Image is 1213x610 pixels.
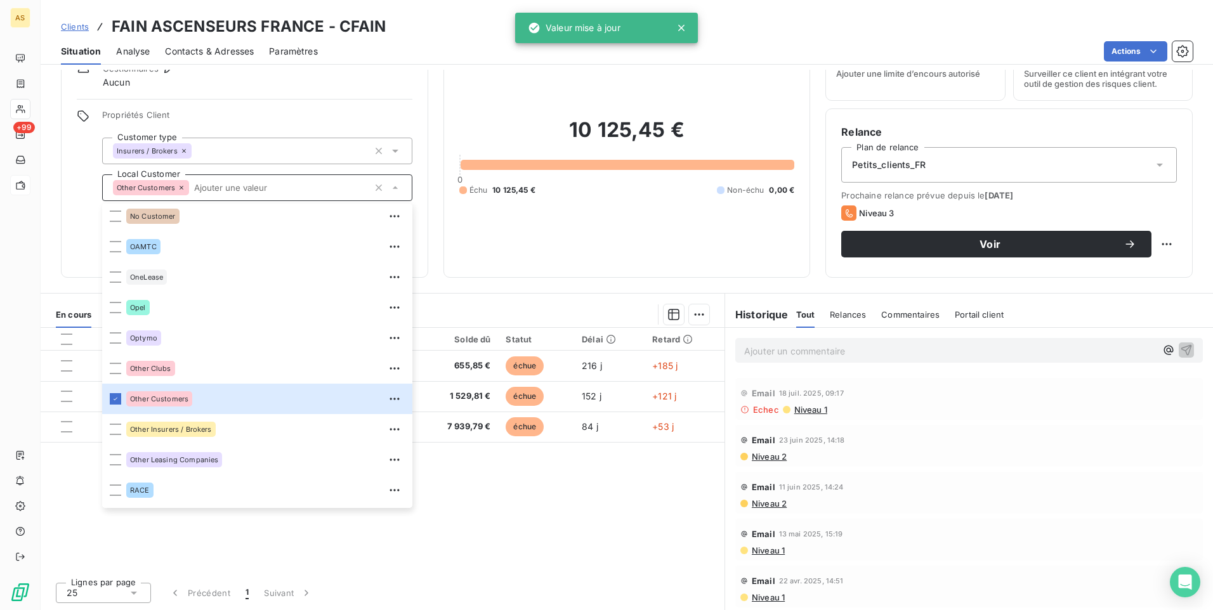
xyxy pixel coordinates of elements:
span: 11 juin 2025, 14:24 [779,483,844,491]
span: Niveau 2 [751,498,787,509]
h6: Historique [725,307,789,322]
span: échue [506,417,544,436]
span: 1 529,81 € [422,390,490,403]
span: OneLease [130,273,163,281]
span: 152 j [582,391,601,401]
h6: Relance [841,124,1177,140]
div: Valeur mise à jour [528,16,620,39]
input: Ajouter une valeur [192,145,202,157]
span: Email [752,576,775,586]
span: échue [506,356,544,375]
span: échue [506,387,544,406]
span: Optymo [130,334,157,342]
div: Délai [582,334,637,344]
span: Portail client [955,309,1004,320]
div: Retard [652,334,717,344]
span: Surveiller ce client en intégrant votre outil de gestion des risques client. [1024,68,1182,89]
span: Niveau 1 [751,545,785,555]
span: Non-échu [727,185,764,196]
span: 25 [67,587,77,599]
span: Propriétés Client [102,110,412,127]
span: No Customer [130,212,176,220]
div: Solde dû [422,334,490,344]
span: Aucun [103,76,130,89]
span: Relances [830,309,866,320]
div: Open Intercom Messenger [1170,567,1200,597]
button: 1 [238,580,256,606]
span: 23 juin 2025, 14:18 [779,436,845,444]
button: Précédent [161,580,238,606]
span: Insurers / Brokers [117,147,178,155]
span: Voir [856,239,1124,249]
span: 0 [457,174,462,185]
span: 0,00 € [769,185,794,196]
span: Other Clubs [130,365,171,372]
span: 22 avr. 2025, 14:51 [779,577,844,585]
span: Niveau 1 [751,592,785,602]
span: Other Leasing Companies [130,456,218,464]
span: +185 j [652,360,678,371]
span: Email [752,435,775,445]
button: Voir [841,231,1151,257]
span: Clients [61,22,89,32]
span: Opel [130,304,146,311]
span: 1 [246,587,249,599]
span: 18 juil. 2025, 09:17 [779,389,844,397]
h2: 10 125,45 € [459,117,795,155]
span: Other Customers [117,184,175,191]
div: AS [10,8,30,28]
span: 10 125,45 € [492,185,535,196]
span: Commentaires [881,309,940,320]
span: En cours [56,309,91,320]
span: 13 mai 2025, 15:19 [779,530,843,538]
span: Situation [61,45,101,58]
span: Petits_clients_FR [852,159,926,171]
span: +121 j [652,391,676,401]
input: Ajouter une valeur [189,182,368,193]
span: Niveau 3 [859,208,894,218]
span: Email [752,388,775,398]
span: [DATE] [985,190,1013,200]
span: Paramètres [269,45,318,58]
span: 216 j [582,360,602,371]
span: 84 j [582,421,598,432]
span: Analyse [116,45,150,58]
span: Email [752,529,775,539]
span: OAMTC [130,243,157,250]
span: Niveau 2 [751,451,787,462]
span: Contacts & Adresses [165,45,254,58]
span: Niveau 1 [793,405,827,415]
span: +53 j [652,421,674,432]
a: Clients [61,20,89,33]
span: Other Insurers / Brokers [130,425,212,433]
img: Logo LeanPay [10,582,30,602]
h3: FAIN ASCENSEURS FRANCE - CFAIN [112,15,386,38]
span: Email [752,482,775,492]
button: Suivant [256,580,320,606]
span: Tout [796,309,815,320]
span: 7 939,79 € [422,420,490,433]
button: Actions [1104,41,1167,62]
span: RACE [130,486,150,494]
span: Echec [753,405,779,415]
span: Ajouter une limite d’encours autorisé [836,68,980,79]
span: 655,85 € [422,360,490,372]
div: Statut [506,334,567,344]
span: Prochaine relance prévue depuis le [841,190,1177,200]
span: Other Customers [130,395,188,403]
span: +99 [13,122,35,133]
span: Échu [469,185,488,196]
